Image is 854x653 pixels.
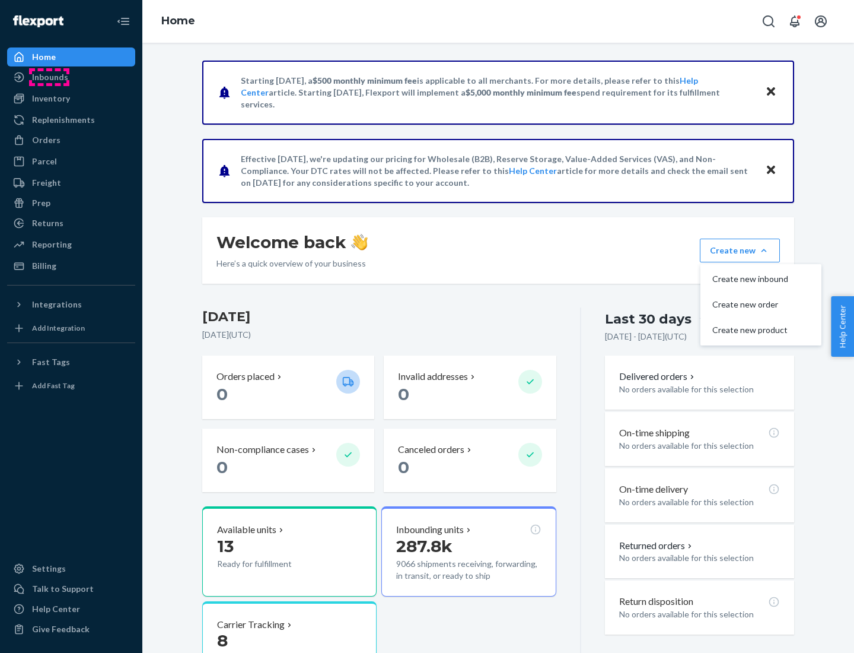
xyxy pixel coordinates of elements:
[398,443,464,457] p: Canceled orders
[202,506,377,597] button: Available units13Ready for fulfillment
[7,214,135,233] a: Returns
[32,356,70,368] div: Fast Tags
[202,429,374,492] button: Non-compliance cases 0
[241,153,754,189] p: Effective [DATE], we're updating our pricing for Wholesale (B2B), Reserve Storage, Value-Added Se...
[619,552,780,564] p: No orders available for this selection
[32,260,56,272] div: Billing
[32,323,85,333] div: Add Integration
[217,523,276,537] p: Available units
[111,9,135,33] button: Close Navigation
[7,376,135,395] a: Add Fast Tag
[217,630,228,651] span: 8
[396,558,541,582] p: 9066 shipments receiving, forwarding, in transit, or ready to ship
[7,600,135,619] a: Help Center
[783,9,807,33] button: Open notifications
[619,595,693,608] p: Return disposition
[216,443,309,457] p: Non-compliance cases
[313,75,417,85] span: $500 monthly minimum fee
[7,131,135,150] a: Orders
[32,114,95,126] div: Replenishments
[831,296,854,357] button: Help Center
[32,239,72,251] div: Reporting
[7,353,135,372] button: Fast Tags
[32,603,80,615] div: Help Center
[32,134,60,146] div: Orders
[509,166,557,176] a: Help Center
[32,197,50,209] div: Prep
[7,620,135,639] button: Give Feedback
[7,47,135,66] a: Home
[217,536,234,556] span: 13
[32,299,82,310] div: Integrations
[763,84,779,101] button: Close
[619,370,697,383] button: Delivered orders
[7,579,135,598] a: Talk to Support
[32,156,57,167] div: Parcel
[216,457,228,477] span: 0
[32,177,61,189] div: Freight
[216,370,275,383] p: Orders placed
[398,457,409,477] span: 0
[619,440,780,452] p: No orders available for this selection
[396,536,453,556] span: 287.8k
[7,173,135,192] a: Freight
[202,329,556,341] p: [DATE] ( UTC )
[7,319,135,338] a: Add Integration
[32,381,75,391] div: Add Fast Tag
[703,267,819,292] button: Create new inbound
[384,429,556,492] button: Canceled orders 0
[605,331,687,343] p: [DATE] - [DATE] ( UTC )
[619,483,688,496] p: On-time delivery
[32,583,94,595] div: Talk to Support
[703,318,819,343] button: Create new product
[619,496,780,508] p: No orders available for this selection
[7,68,135,87] a: Inbounds
[216,232,368,253] h1: Welcome back
[7,235,135,254] a: Reporting
[7,194,135,213] a: Prep
[466,87,576,97] span: $5,000 monthly minimum fee
[396,523,464,537] p: Inbounding units
[381,506,556,597] button: Inbounding units287.8k9066 shipments receiving, forwarding, in transit, or ready to ship
[7,110,135,129] a: Replenishments
[809,9,833,33] button: Open account menu
[619,426,690,440] p: On-time shipping
[619,608,780,620] p: No orders available for this selection
[202,356,374,419] button: Orders placed 0
[712,326,788,334] span: Create new product
[7,152,135,171] a: Parcel
[32,623,90,635] div: Give Feedback
[712,275,788,283] span: Create new inbound
[241,75,754,110] p: Starting [DATE], a is applicable to all merchants. For more details, please refer to this article...
[7,256,135,275] a: Billing
[7,559,135,578] a: Settings
[32,51,56,63] div: Home
[152,4,205,39] ol: breadcrumbs
[605,310,692,328] div: Last 30 days
[700,239,780,262] button: Create newCreate new inboundCreate new orderCreate new product
[398,370,468,383] p: Invalid addresses
[763,162,779,179] button: Close
[217,558,327,570] p: Ready for fulfillment
[32,563,66,575] div: Settings
[32,71,68,83] div: Inbounds
[32,217,63,229] div: Returns
[398,384,409,404] span: 0
[757,9,780,33] button: Open Search Box
[216,384,228,404] span: 0
[7,295,135,314] button: Integrations
[13,15,63,27] img: Flexport logo
[202,308,556,326] h3: [DATE]
[712,300,788,309] span: Create new order
[216,258,368,270] p: Here’s a quick overview of your business
[217,618,285,632] p: Carrier Tracking
[619,383,780,395] p: No orders available for this selection
[351,234,368,251] img: hand-wave emoji
[384,356,556,419] button: Invalid addresses 0
[619,539,694,553] button: Returned orders
[32,93,70,104] div: Inventory
[7,89,135,108] a: Inventory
